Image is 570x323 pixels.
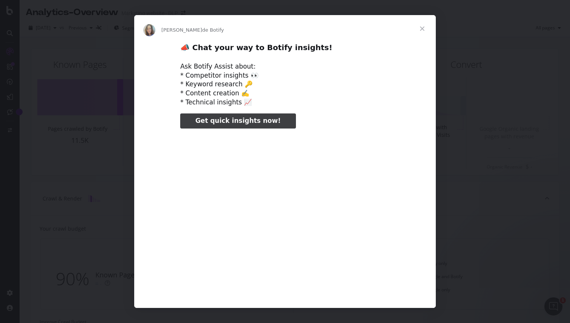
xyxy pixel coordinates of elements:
span: [PERSON_NAME] [161,27,202,33]
span: Get quick insights now! [195,117,280,124]
video: Regarder la vidéo [128,135,442,292]
span: de Botify [202,27,224,33]
h2: 📣 Chat your way to Botify insights! [180,43,390,57]
img: Profile image for Colleen [143,24,155,36]
span: Fermer [409,15,436,42]
div: Ask Botify Assist about: * Competitor insights 👀 * Keyword research 🔑 * Content creation ✍️ * Tec... [180,62,390,107]
a: Get quick insights now! [180,113,296,129]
